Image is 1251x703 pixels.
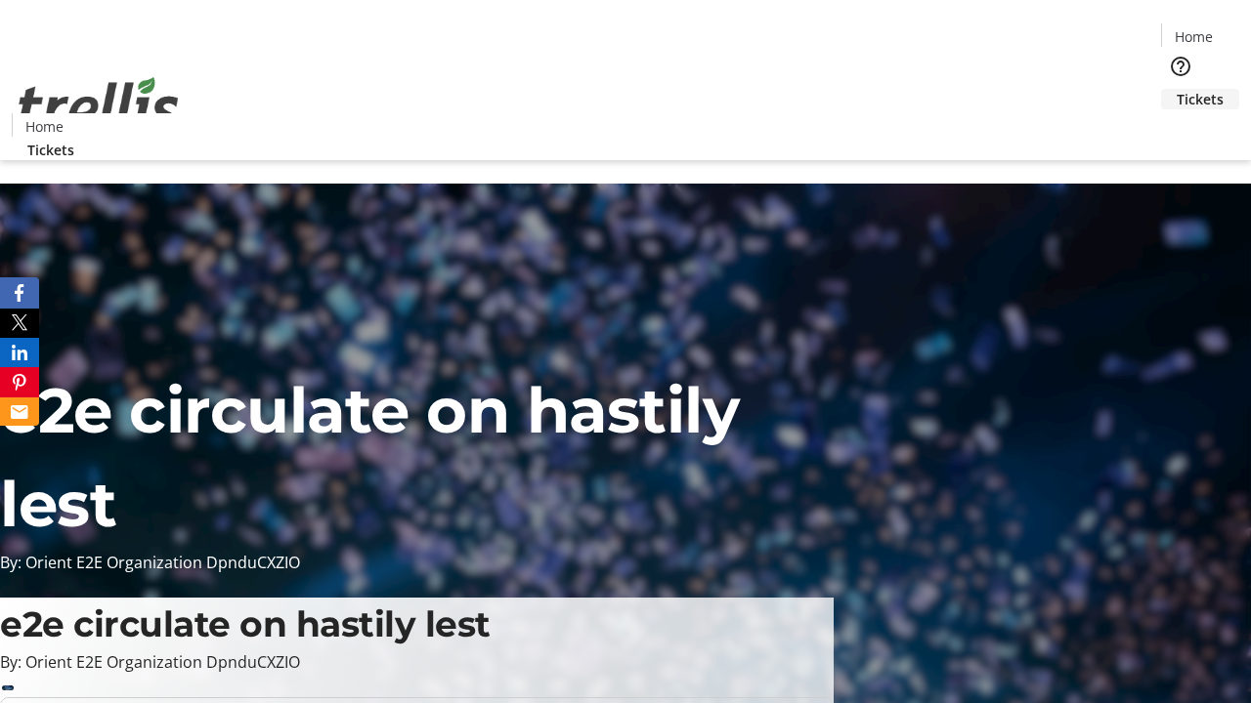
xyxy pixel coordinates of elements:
[1177,89,1224,109] span: Tickets
[1161,47,1200,86] button: Help
[12,140,90,160] a: Tickets
[1161,109,1200,148] button: Cart
[1161,89,1239,109] a: Tickets
[12,56,186,153] img: Orient E2E Organization DpnduCXZIO's Logo
[27,140,74,160] span: Tickets
[1162,26,1225,47] a: Home
[13,116,75,137] a: Home
[25,116,64,137] span: Home
[1175,26,1213,47] span: Home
